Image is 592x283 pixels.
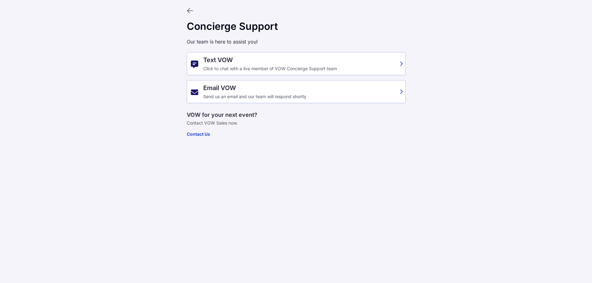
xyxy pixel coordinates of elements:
div: Send us an email and our team will respond shortly [203,94,396,99]
p: VOW for your next event? [187,111,406,119]
div: Concierge Support [187,21,406,32]
div: Email VOW [203,84,396,92]
p: Contact VOW Sales now. [187,121,406,126]
a: Contact Us [187,131,210,137]
p: Our team is here to assist you! [187,39,406,45]
div: Text VOW [203,56,396,64]
div: Click to chat with a live member of VOW Concierge Support team [203,66,396,71]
